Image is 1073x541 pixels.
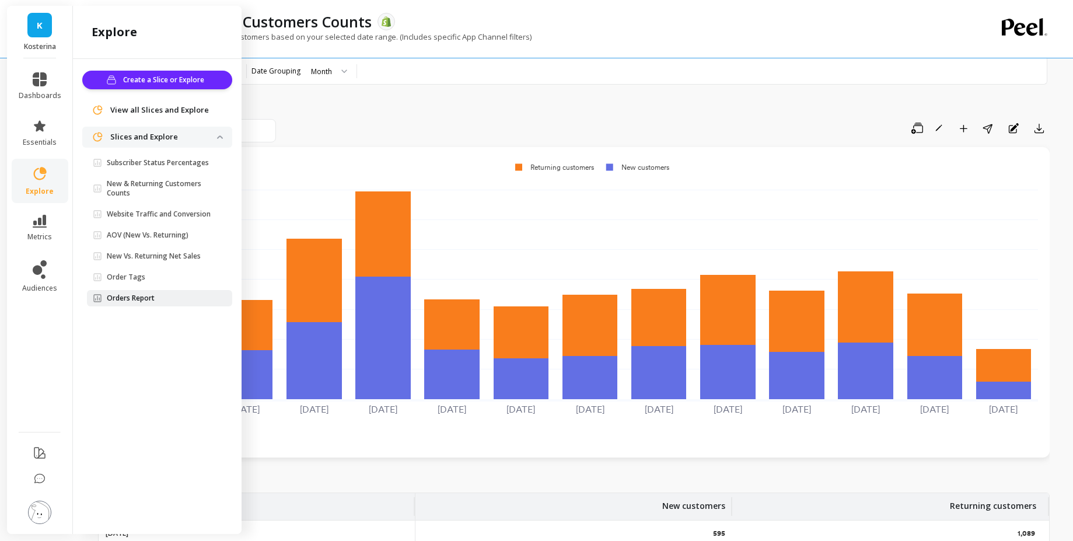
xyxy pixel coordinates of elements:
[110,131,217,143] p: Slices and Explore
[82,71,232,89] button: Create a Slice or Explore
[950,493,1036,512] p: Returning customers
[22,284,57,293] span: audiences
[107,210,211,219] p: Website Traffic and Conversion
[98,32,532,42] p: A count of all new and recurring customers based on your selected date range. (Includes specific ...
[123,74,208,86] span: Create a Slice or Explore
[37,19,43,32] span: K
[217,135,223,139] img: down caret icon
[19,91,61,100] span: dashboards
[107,294,155,303] p: Orders Report
[713,529,725,538] p: 595
[381,16,392,27] img: api.shopify.svg
[110,104,223,116] a: View all Slices and Explore
[107,231,188,240] p: AOV (New Vs. Returning)
[107,252,201,261] p: New Vs. Returning Net Sales
[311,66,332,77] div: Month
[27,232,52,242] span: metrics
[251,67,300,76] label: Date Grouping
[107,158,209,167] p: Subscriber Status Percentages
[107,273,145,282] p: Order Tags
[26,187,54,196] span: explore
[107,179,217,198] p: New & Returning Customers Counts
[118,12,372,32] p: New & Returning Customers Counts
[662,493,725,512] p: New customers
[23,138,57,147] span: essentials
[92,104,103,116] img: navigation item icon
[19,42,61,51] p: Kosterina
[92,131,103,143] img: navigation item icon
[1018,529,1037,538] p: 1,089
[110,104,209,116] span: View all Slices and Explore
[92,24,137,40] h2: explore
[28,501,51,524] img: profile picture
